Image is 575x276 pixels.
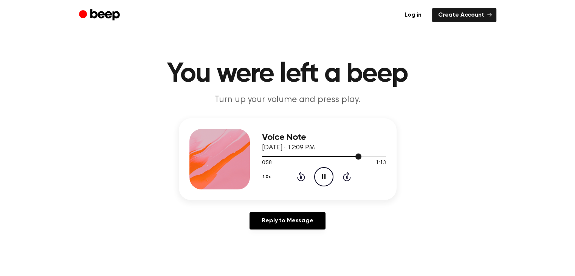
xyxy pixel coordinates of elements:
[79,8,122,23] a: Beep
[262,159,272,167] span: 0:58
[250,212,325,229] a: Reply to Message
[262,132,386,143] h3: Voice Note
[143,94,433,106] p: Turn up your volume and press play.
[376,159,386,167] span: 1:13
[398,8,428,22] a: Log in
[262,144,315,151] span: [DATE] · 12:09 PM
[432,8,496,22] a: Create Account
[262,171,274,183] button: 1.0x
[94,60,481,88] h1: You were left a beep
